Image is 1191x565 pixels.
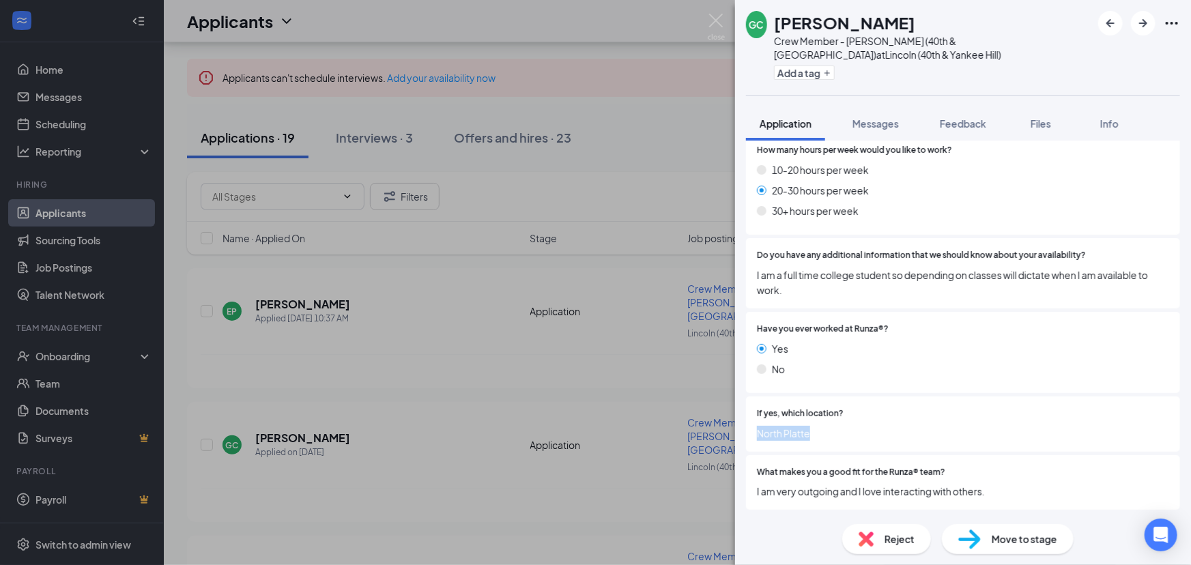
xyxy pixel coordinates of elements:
span: 10-20 hours per week [772,162,869,177]
span: 30+ hours per week [772,203,859,218]
div: Crew Member - [PERSON_NAME] (40th & [GEOGRAPHIC_DATA]) at Lincoln (40th & Yankee Hill) [774,34,1091,61]
span: Move to stage [992,532,1057,547]
svg: Plus [823,69,831,77]
span: Have you ever worked at Runza®? [757,323,889,336]
span: I am very outgoing and I love interacting with others. [757,484,1169,499]
span: Info [1100,117,1119,130]
svg: ArrowRight [1135,15,1151,31]
span: I am a full time college student so depending on classes will dictate when I am available to work. [757,267,1169,298]
button: PlusAdd a tag [774,66,835,80]
svg: ArrowLeftNew [1102,15,1119,31]
div: Open Intercom Messenger [1145,519,1177,551]
span: Application [760,117,812,130]
span: If yes, which location? [757,407,844,420]
svg: Ellipses [1164,15,1180,31]
span: Do you have any additional information that we should know about your availability? [757,249,1086,262]
span: Files [1031,117,1051,130]
h1: [PERSON_NAME] [774,11,915,34]
span: Feedback [940,117,986,130]
span: No [772,362,785,377]
span: Messages [852,117,899,130]
span: North Platte [757,426,1169,441]
span: How many hours per week would you like to work? [757,144,952,157]
span: Yes [772,341,788,356]
div: GC [749,18,764,31]
button: ArrowLeftNew [1098,11,1123,35]
span: What makes you a good fit for the Runza® team? [757,466,945,479]
span: 20-30 hours per week [772,183,869,198]
span: Reject [885,532,915,547]
button: ArrowRight [1131,11,1156,35]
